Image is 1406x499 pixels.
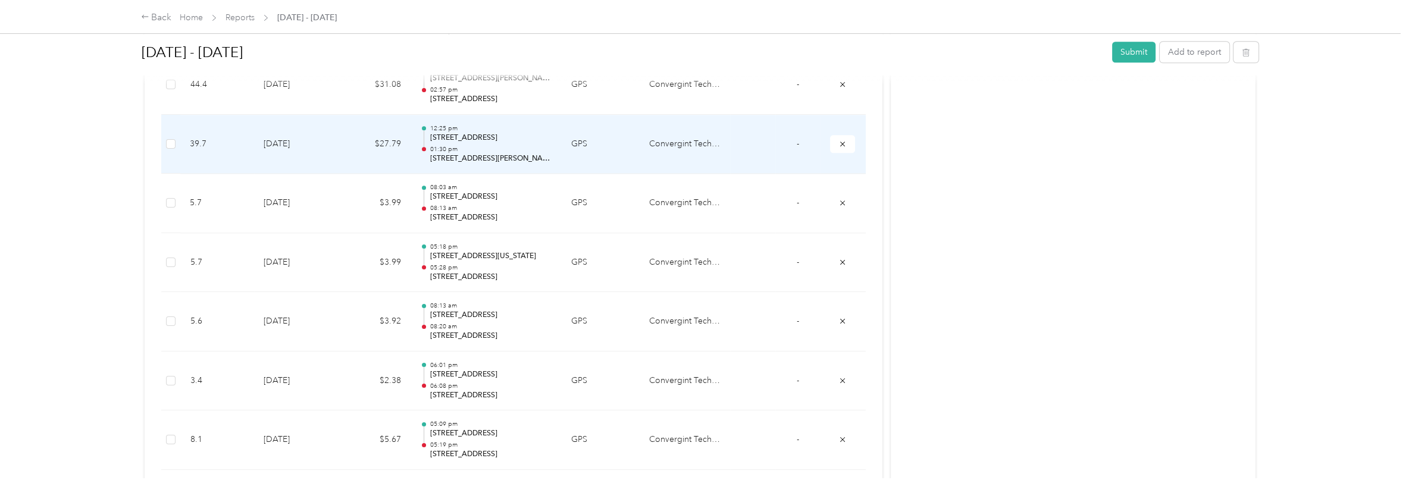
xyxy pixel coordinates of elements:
[430,153,552,164] p: [STREET_ADDRESS][PERSON_NAME]
[254,233,339,293] td: [DATE]
[430,310,552,321] p: [STREET_ADDRESS]
[339,55,411,115] td: $31.08
[339,410,411,470] td: $5.67
[430,369,552,380] p: [STREET_ADDRESS]
[180,55,254,115] td: 44.4
[640,410,730,470] td: Convergint Technologies
[142,38,1104,67] h1: Sep 1 - 30, 2025
[430,428,552,439] p: [STREET_ADDRESS]
[430,243,552,251] p: 05:18 pm
[640,292,730,352] td: Convergint Technologies
[180,352,254,411] td: 3.4
[430,390,552,401] p: [STREET_ADDRESS]
[797,316,799,326] span: -
[640,55,730,115] td: Convergint Technologies
[226,12,255,23] a: Reports
[562,352,640,411] td: GPS
[430,145,552,153] p: 01:30 pm
[430,251,552,262] p: [STREET_ADDRESS][US_STATE]
[339,174,411,233] td: $3.99
[141,11,172,25] div: Back
[797,375,799,385] span: -
[797,79,799,89] span: -
[1160,42,1229,62] button: Add to report
[562,292,640,352] td: GPS
[430,361,552,369] p: 06:01 pm
[339,352,411,411] td: $2.38
[430,263,552,272] p: 05:28 pm
[254,410,339,470] td: [DATE]
[430,420,552,428] p: 05:09 pm
[339,233,411,293] td: $3.99
[254,174,339,233] td: [DATE]
[797,257,799,267] span: -
[430,133,552,143] p: [STREET_ADDRESS]
[797,139,799,149] span: -
[180,115,254,174] td: 39.7
[180,174,254,233] td: 5.7
[1112,42,1156,62] button: Submit
[797,197,799,208] span: -
[430,94,552,105] p: [STREET_ADDRESS]
[640,233,730,293] td: Convergint Technologies
[254,115,339,174] td: [DATE]
[430,331,552,341] p: [STREET_ADDRESS]
[254,55,339,115] td: [DATE]
[430,124,552,133] p: 12:25 pm
[430,204,552,212] p: 08:13 am
[640,352,730,411] td: Convergint Technologies
[430,86,552,94] p: 02:57 pm
[180,292,254,352] td: 5.6
[430,441,552,449] p: 05:19 pm
[430,272,552,283] p: [STREET_ADDRESS]
[254,352,339,411] td: [DATE]
[430,322,552,331] p: 08:20 am
[339,292,411,352] td: $3.92
[797,434,799,444] span: -
[640,115,730,174] td: Convergint Technologies
[1339,432,1406,499] iframe: Everlance-gr Chat Button Frame
[339,115,411,174] td: $27.79
[430,212,552,223] p: [STREET_ADDRESS]
[277,11,337,24] span: [DATE] - [DATE]
[180,233,254,293] td: 5.7
[180,410,254,470] td: 8.1
[254,292,339,352] td: [DATE]
[562,55,640,115] td: GPS
[430,382,552,390] p: 06:08 pm
[562,410,640,470] td: GPS
[430,302,552,310] p: 08:13 am
[430,449,552,460] p: [STREET_ADDRESS]
[562,233,640,293] td: GPS
[430,183,552,192] p: 08:03 am
[180,12,203,23] a: Home
[640,174,730,233] td: Convergint Technologies
[562,115,640,174] td: GPS
[430,192,552,202] p: [STREET_ADDRESS]
[562,174,640,233] td: GPS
